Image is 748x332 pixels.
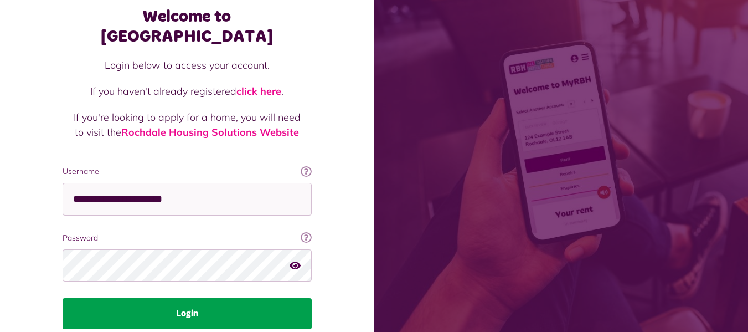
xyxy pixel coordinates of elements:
label: Password [63,232,312,244]
a: click here [236,85,281,98]
h1: Welcome to [GEOGRAPHIC_DATA] [63,7,312,47]
label: Username [63,166,312,177]
button: Login [63,298,312,329]
a: Rochdale Housing Solutions Website [121,126,299,139]
p: If you're looking to apply for a home, you will need to visit the [74,110,301,140]
p: Login below to access your account. [74,58,301,73]
p: If you haven't already registered . [74,84,301,99]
